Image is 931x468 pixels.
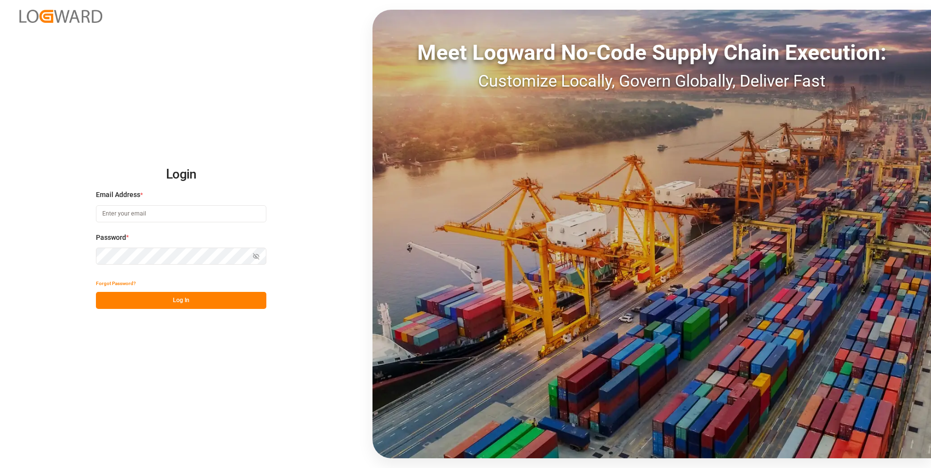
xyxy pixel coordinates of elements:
[96,275,136,292] button: Forgot Password?
[96,233,126,243] span: Password
[372,69,931,93] div: Customize Locally, Govern Globally, Deliver Fast
[96,159,266,190] h2: Login
[19,10,102,23] img: Logward_new_orange.png
[96,190,140,200] span: Email Address
[96,205,266,222] input: Enter your email
[96,292,266,309] button: Log In
[372,36,931,69] div: Meet Logward No-Code Supply Chain Execution:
